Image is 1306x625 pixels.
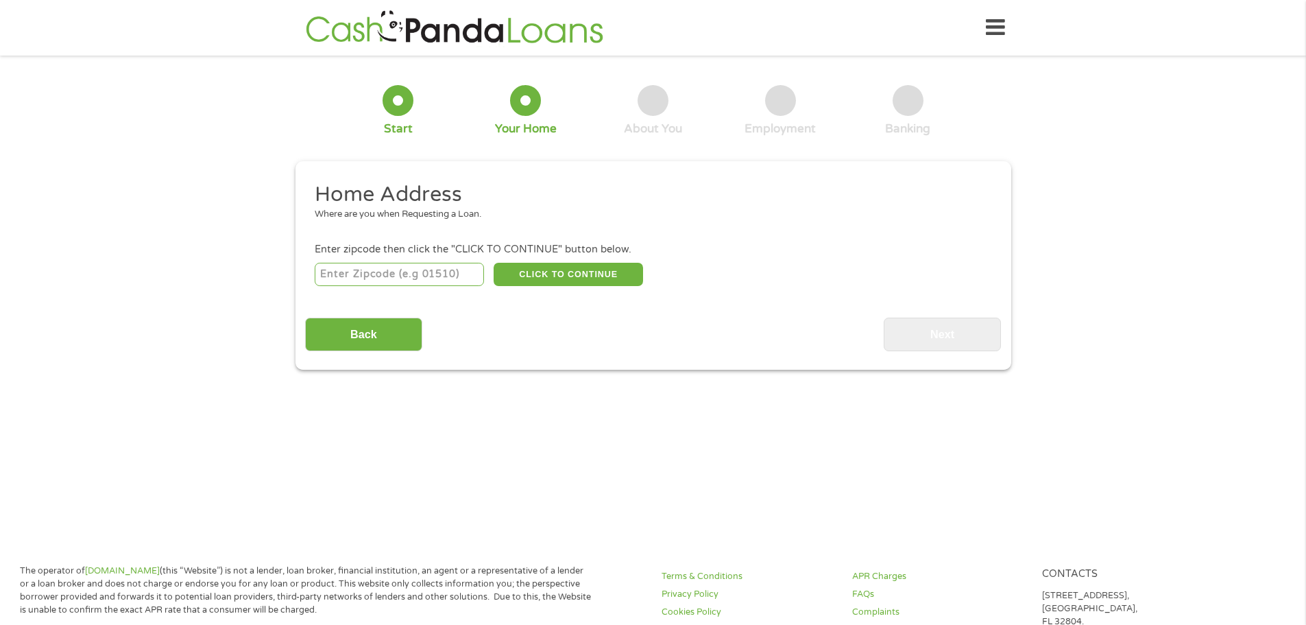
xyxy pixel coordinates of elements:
div: Banking [885,121,930,137]
input: Back [305,318,422,351]
div: Enter zipcode then click the "CLICK TO CONTINUE" button below. [315,242,991,257]
a: [DOMAIN_NAME] [85,565,160,576]
div: Where are you when Requesting a Loan. [315,208,981,222]
a: APR Charges [852,570,1026,583]
div: Employment [745,121,816,137]
div: Start [384,121,413,137]
a: FAQs [852,588,1026,601]
img: GetLoanNow Logo [302,8,607,47]
a: Privacy Policy [662,588,836,601]
h4: Contacts [1042,568,1216,581]
h2: Home Address [315,181,981,209]
div: Your Home [495,121,557,137]
button: CLICK TO CONTINUE [494,263,643,286]
a: Cookies Policy [662,606,836,619]
a: Terms & Conditions [662,570,836,583]
div: About You [624,121,682,137]
input: Enter Zipcode (e.g 01510) [315,263,484,286]
p: The operator of (this “Website”) is not a lender, loan broker, financial institution, an agent or... [20,565,592,617]
input: Next [884,318,1001,351]
a: Complaints [852,606,1026,619]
